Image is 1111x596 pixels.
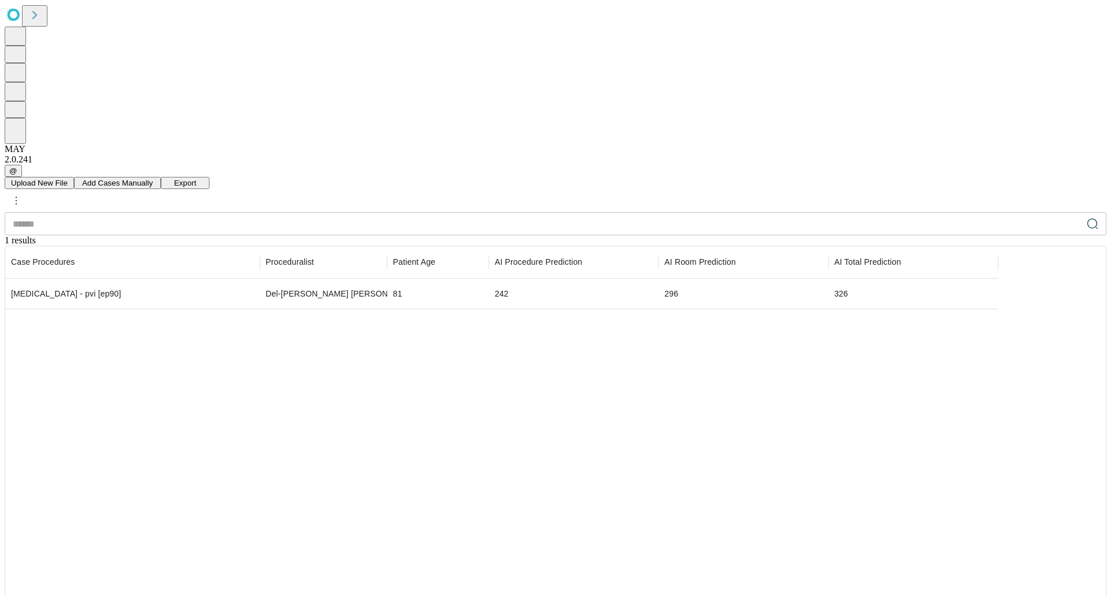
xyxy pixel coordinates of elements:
[9,166,17,175] span: @
[266,279,381,309] div: Del-[PERSON_NAME] [PERSON_NAME], M.D. [1007385]
[266,256,314,268] span: Proceduralist
[6,190,27,211] button: kebab-menu
[11,256,75,268] span: Scheduled procedures
[74,177,161,189] button: Add Cases Manually
[393,256,435,268] span: Patient Age
[11,179,68,187] span: Upload New File
[495,256,582,268] span: Time-out to extubation/pocket closure
[834,289,848,298] span: 326
[495,289,509,298] span: 242
[393,279,483,309] div: 81
[5,235,36,245] span: 1 results
[82,179,153,187] span: Add Cases Manually
[11,279,254,309] div: [MEDICAL_DATA] - pvi [ep90]
[5,144,1106,154] div: MAY
[5,177,74,189] button: Upload New File
[174,179,197,187] span: Export
[664,256,735,268] span: Patient in room to patient out of room
[834,256,901,268] span: Includes set-up, patient in-room to patient out-of-room, and clean-up
[161,177,209,189] button: Export
[5,154,1106,165] div: 2.0.241
[161,177,209,187] a: Export
[664,289,678,298] span: 296
[5,165,22,177] button: @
